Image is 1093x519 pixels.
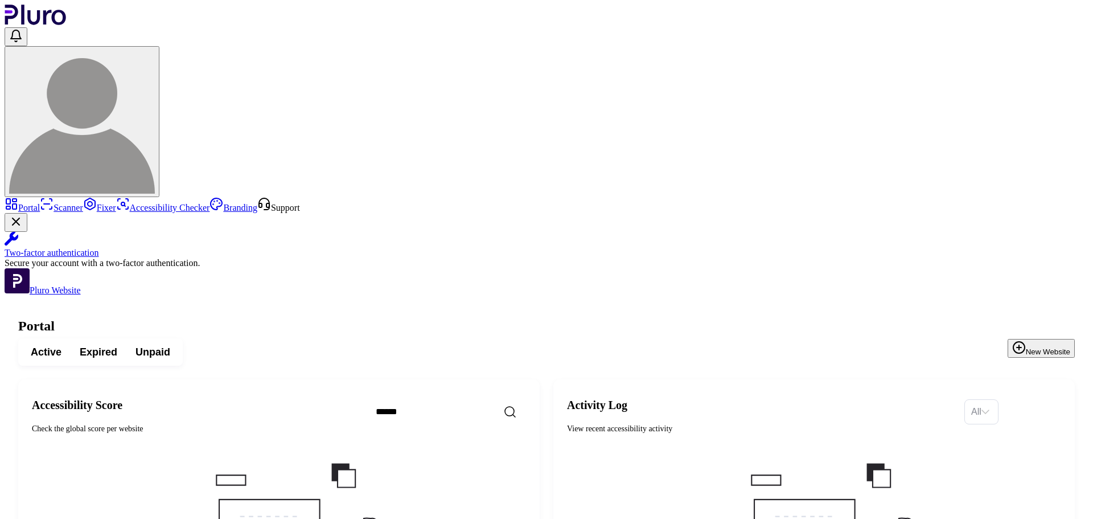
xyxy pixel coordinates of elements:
[367,400,562,424] input: Search
[5,27,27,46] button: Open notifications, you have undefined new notifications
[18,318,1075,334] h1: Portal
[40,203,83,212] a: Scanner
[964,399,999,424] div: Set sorting
[209,203,257,212] a: Branding
[71,342,126,362] button: Expired
[31,345,61,359] span: Active
[5,248,1088,258] div: Two-factor authentication
[5,203,40,212] a: Portal
[126,342,179,362] button: Unpaid
[257,203,300,212] a: Open Support screen
[32,423,358,435] div: Check the global score per website
[5,258,1088,268] div: Secure your account with a two-factor authentication.
[567,423,955,435] div: View recent accessibility activity
[80,345,117,359] span: Expired
[1008,339,1075,358] button: New Website
[83,203,116,212] a: Fixer
[135,345,170,359] span: Unpaid
[9,48,155,194] img: User avatar
[5,285,81,295] a: Open Pluro Website
[5,213,27,232] button: Close Two-factor authentication notification
[22,342,71,362] button: Active
[567,398,955,412] h2: Activity Log
[5,46,159,197] button: User avatar
[5,17,67,27] a: Logo
[5,232,1088,258] a: Two-factor authentication
[5,197,1088,296] aside: Sidebar menu
[32,398,358,412] h2: Accessibility Score
[116,203,210,212] a: Accessibility Checker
